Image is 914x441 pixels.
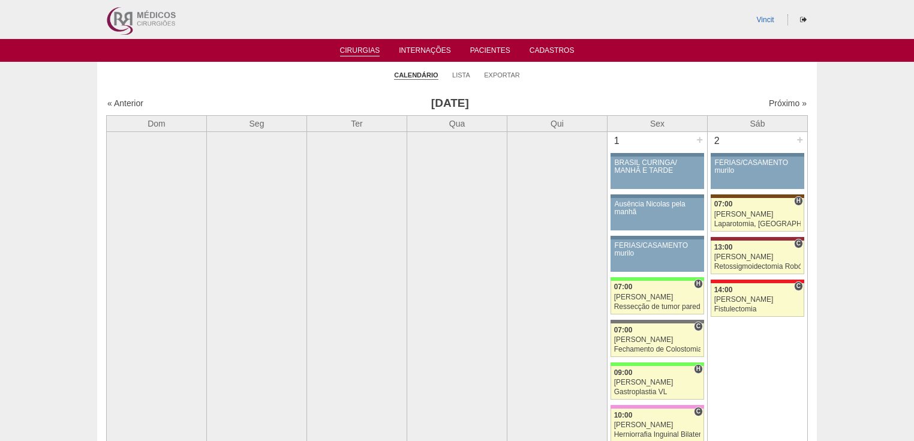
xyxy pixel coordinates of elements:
[694,279,703,289] span: Hospital
[714,305,801,313] div: Fistulectomia
[470,46,510,58] a: Pacientes
[714,220,801,228] div: Laparotomia, [GEOGRAPHIC_DATA], Drenagem, Bridas
[340,46,380,56] a: Cirurgias
[694,132,705,148] div: +
[614,379,701,386] div: [PERSON_NAME]
[714,296,801,304] div: [PERSON_NAME]
[694,407,703,416] span: Consultório
[407,115,507,131] th: Qua
[694,322,703,331] span: Consultório
[714,253,801,261] div: [PERSON_NAME]
[611,277,704,281] div: Key: Brasil
[708,132,726,150] div: 2
[800,16,807,23] i: Sair
[711,241,804,274] a: C 13:00 [PERSON_NAME] Retossigmoidectomia Robótica
[608,115,708,131] th: Sex
[711,280,804,283] div: Key: Assunção
[611,153,704,157] div: Key: Aviso
[614,346,701,353] div: Fechamento de Colostomia ou Enterostomia
[611,323,704,357] a: C 07:00 [PERSON_NAME] Fechamento de Colostomia ou Enterostomia
[714,263,801,271] div: Retossigmoidectomia Robótica
[711,153,804,157] div: Key: Aviso
[107,98,143,108] a: « Anterior
[207,115,307,131] th: Seg
[711,198,804,232] a: H 07:00 [PERSON_NAME] Laparotomia, [GEOGRAPHIC_DATA], Drenagem, Bridas
[611,198,704,230] a: Ausência Nicolas pela manhã
[615,200,700,216] div: Ausência Nicolas pela manhã
[794,239,803,248] span: Consultório
[611,236,704,239] div: Key: Aviso
[769,98,807,108] a: Próximo »
[614,411,633,419] span: 10:00
[614,293,701,301] div: [PERSON_NAME]
[795,132,805,148] div: +
[614,431,701,439] div: Herniorrafia Inguinal Bilateral
[711,237,804,241] div: Key: Sírio Libanês
[614,368,633,377] span: 09:00
[714,200,733,208] span: 07:00
[614,303,701,311] div: Ressecção de tumor parede abdominal pélvica
[275,95,625,112] h3: [DATE]
[708,115,808,131] th: Sáb
[611,239,704,272] a: FÉRIAS/CASAMENTO murilo
[611,362,704,366] div: Key: Brasil
[614,421,701,429] div: [PERSON_NAME]
[714,286,733,294] span: 14:00
[507,115,608,131] th: Qui
[711,283,804,317] a: C 14:00 [PERSON_NAME] Fistulectomia
[107,115,207,131] th: Dom
[614,326,633,334] span: 07:00
[714,243,733,251] span: 13:00
[611,281,704,314] a: H 07:00 [PERSON_NAME] Ressecção de tumor parede abdominal pélvica
[711,194,804,198] div: Key: Santa Joana
[608,132,626,150] div: 1
[394,71,438,80] a: Calendário
[452,71,470,79] a: Lista
[611,157,704,189] a: BRASIL CURINGA/ MANHÃ E TARDE
[714,211,801,218] div: [PERSON_NAME]
[611,366,704,400] a: H 09:00 [PERSON_NAME] Gastroplastia VL
[611,194,704,198] div: Key: Aviso
[614,388,701,396] div: Gastroplastia VL
[611,405,704,409] div: Key: Albert Einstein
[530,46,575,58] a: Cadastros
[611,320,704,323] div: Key: Santa Catarina
[614,336,701,344] div: [PERSON_NAME]
[757,16,774,24] a: Vincit
[794,196,803,206] span: Hospital
[615,159,700,175] div: BRASIL CURINGA/ MANHÃ E TARDE
[399,46,451,58] a: Internações
[794,281,803,291] span: Consultório
[694,364,703,374] span: Hospital
[615,242,700,257] div: FÉRIAS/CASAMENTO murilo
[484,71,520,79] a: Exportar
[711,157,804,189] a: FÉRIAS/CASAMENTO murilo
[307,115,407,131] th: Ter
[715,159,801,175] div: FÉRIAS/CASAMENTO murilo
[614,283,633,291] span: 07:00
